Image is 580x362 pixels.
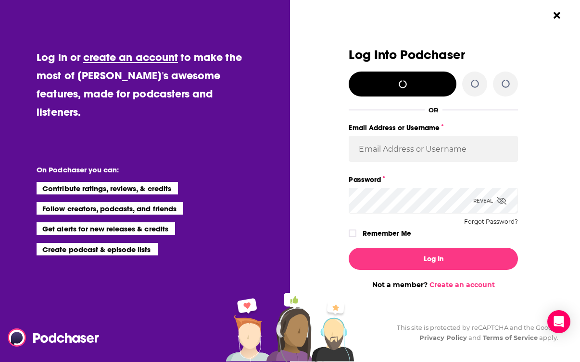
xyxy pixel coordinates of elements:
a: create an account [83,50,178,64]
li: Contribute ratings, reviews, & credits [37,182,178,194]
button: Close Button [548,6,566,24]
label: Email Address or Username [349,121,518,134]
li: Create podcast & episode lists [37,243,157,255]
li: Get alerts for new releases & credits [37,222,175,235]
div: Open Intercom Messenger [547,310,570,333]
li: Follow creators, podcasts, and friends [37,202,183,215]
label: Password [349,173,518,186]
div: Not a member? [349,280,518,289]
li: On Podchaser you can: [37,165,229,174]
a: Terms of Service [483,334,538,341]
div: OR [429,106,439,114]
button: Log In [349,248,518,270]
h3: Log Into Podchaser [349,48,518,62]
a: Create an account [429,280,495,289]
img: Podchaser - Follow, Share and Rate Podcasts [8,328,100,347]
div: This site is protected by reCAPTCHA and the Google and apply. [389,323,558,343]
label: Remember Me [363,227,411,240]
a: Privacy Policy [419,334,467,341]
a: Podchaser - Follow, Share and Rate Podcasts [8,328,92,347]
button: Forgot Password? [464,218,518,225]
input: Email Address or Username [349,136,518,162]
div: Reveal [473,188,506,214]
